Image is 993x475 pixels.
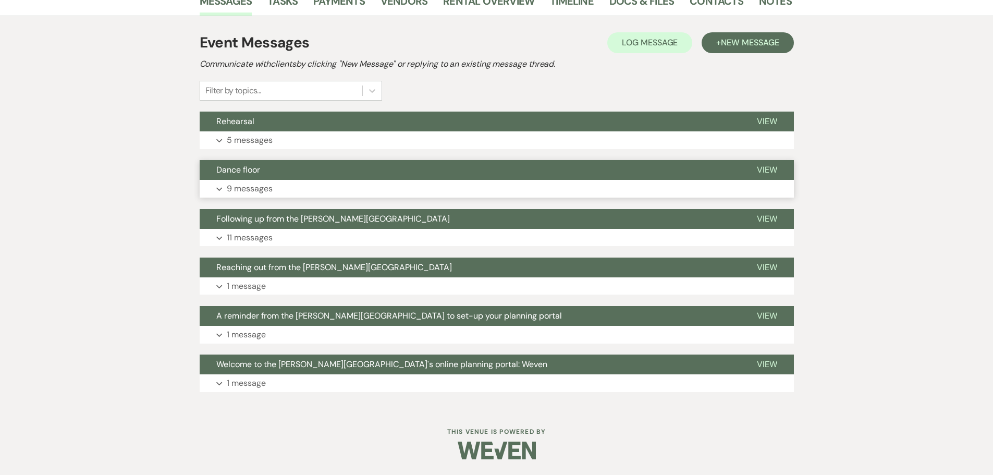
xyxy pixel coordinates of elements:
[721,37,779,48] span: New Message
[200,180,794,198] button: 9 messages
[200,58,794,70] h2: Communicate with clients by clicking "New Message" or replying to an existing message thread.
[757,164,777,175] span: View
[216,213,450,224] span: Following up from the [PERSON_NAME][GEOGRAPHIC_DATA]
[757,262,777,273] span: View
[757,359,777,370] span: View
[200,229,794,247] button: 11 messages
[622,37,678,48] span: Log Message
[227,231,273,245] p: 11 messages
[757,213,777,224] span: View
[740,112,794,131] button: View
[607,32,692,53] button: Log Message
[740,209,794,229] button: View
[200,112,740,131] button: Rehearsal
[227,182,273,196] p: 9 messages
[227,133,273,147] p: 5 messages
[205,84,261,97] div: Filter by topics...
[740,306,794,326] button: View
[458,432,536,469] img: Weven Logo
[200,258,740,277] button: Reaching out from the [PERSON_NAME][GEOGRAPHIC_DATA]
[216,310,562,321] span: A reminder from the [PERSON_NAME][GEOGRAPHIC_DATA] to set-up your planning portal
[740,355,794,374] button: View
[216,164,260,175] span: Dance floor
[227,376,266,390] p: 1 message
[200,131,794,149] button: 5 messages
[200,355,740,374] button: Welcome to the [PERSON_NAME][GEOGRAPHIC_DATA]'s online planning portal: Weven
[200,326,794,344] button: 1 message
[200,32,310,54] h1: Event Messages
[200,306,740,326] button: A reminder from the [PERSON_NAME][GEOGRAPHIC_DATA] to set-up your planning portal
[227,279,266,293] p: 1 message
[740,160,794,180] button: View
[200,209,740,229] button: Following up from the [PERSON_NAME][GEOGRAPHIC_DATA]
[227,328,266,342] p: 1 message
[216,359,547,370] span: Welcome to the [PERSON_NAME][GEOGRAPHIC_DATA]'s online planning portal: Weven
[740,258,794,277] button: View
[757,310,777,321] span: View
[216,116,254,127] span: Rehearsal
[702,32,793,53] button: +New Message
[200,374,794,392] button: 1 message
[757,116,777,127] span: View
[200,160,740,180] button: Dance floor
[216,262,452,273] span: Reaching out from the [PERSON_NAME][GEOGRAPHIC_DATA]
[200,277,794,295] button: 1 message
